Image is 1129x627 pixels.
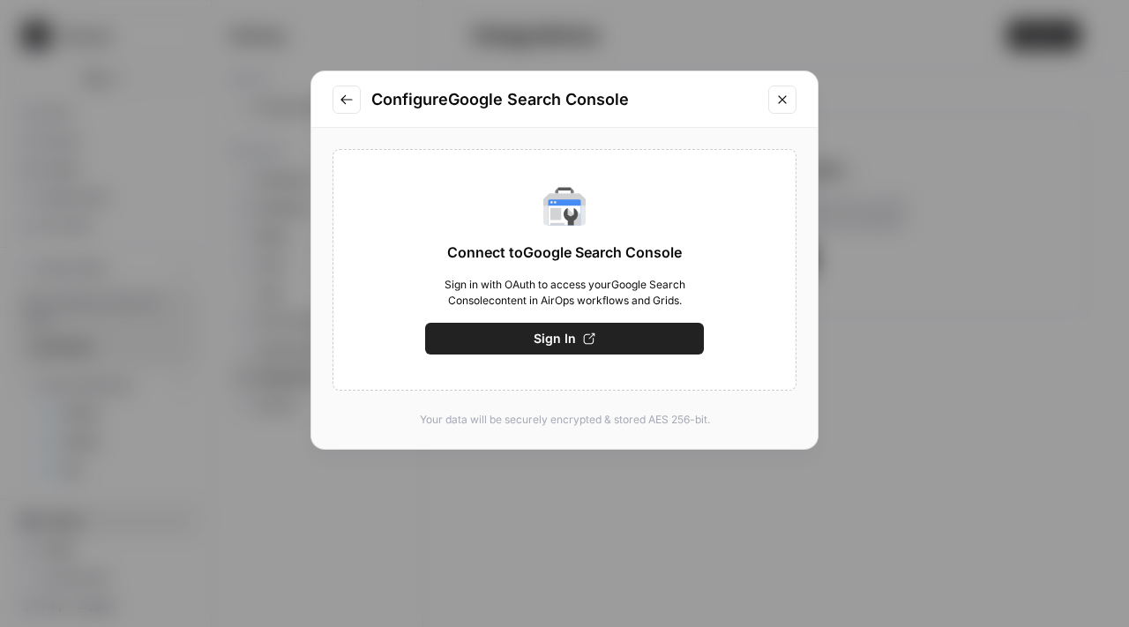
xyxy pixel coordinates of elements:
[425,277,704,309] span: Sign in with OAuth to access your Google Search Console content in AirOps workflows and Grids.
[371,87,758,112] h2: Configure Google Search Console
[333,412,796,428] p: Your data will be securely encrypted & stored AES 256-bit.
[425,323,704,355] button: Sign In
[534,330,576,347] span: Sign In
[543,185,586,228] img: Google Search Console
[768,86,796,114] button: Close modal
[333,86,361,114] button: Go to previous step
[447,242,682,263] span: Connect to Google Search Console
